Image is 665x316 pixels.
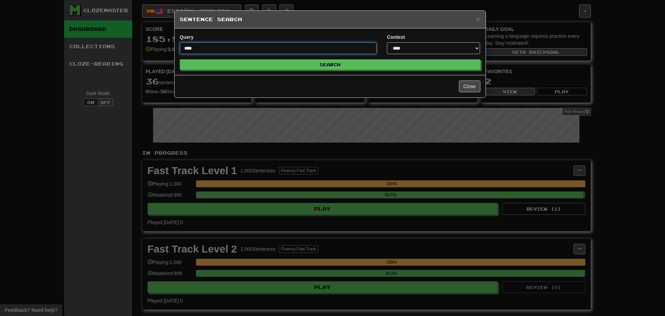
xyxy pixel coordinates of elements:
h5: Sentence Search [180,16,480,23]
button: Search [180,59,480,70]
span: × [476,15,480,23]
label: Query [180,34,194,41]
label: Context [387,34,405,41]
button: Close [459,80,480,92]
button: Close [476,15,480,23]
